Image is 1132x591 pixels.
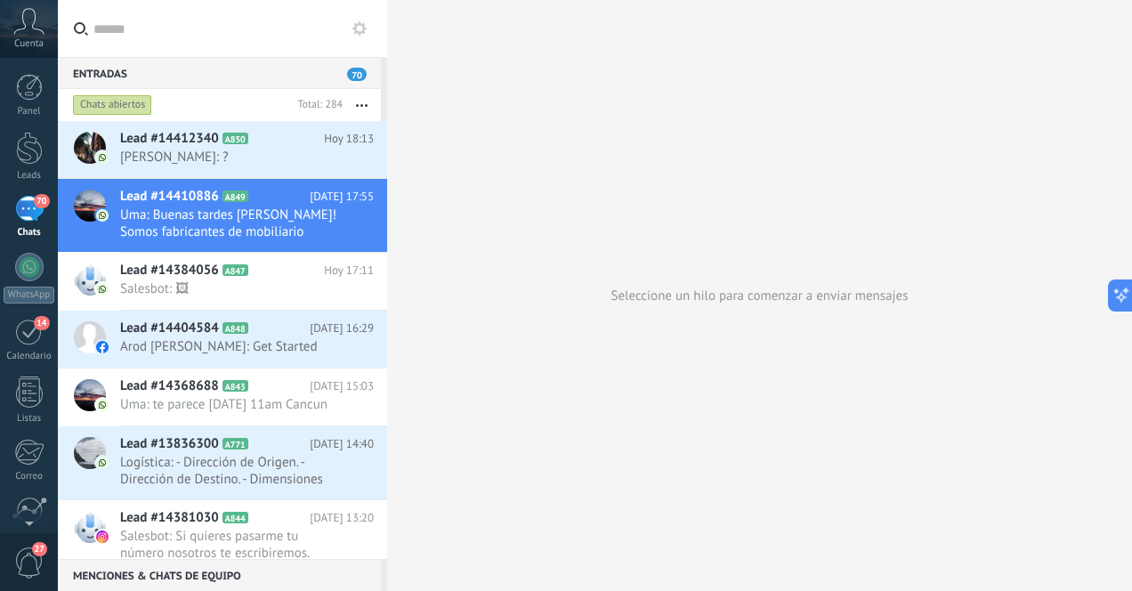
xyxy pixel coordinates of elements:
span: A844 [222,512,248,523]
div: WhatsApp [4,287,54,304]
img: facebook-sm.svg [96,341,109,353]
span: 14 [34,316,49,330]
img: com.amocrm.amocrmwa.svg [96,283,109,295]
span: Uma: Buenas tardes [PERSON_NAME]! Somos fabricantes de mobiliario artesanal boutique, producido e... [120,206,340,240]
span: A848 [222,322,248,334]
span: A850 [222,133,248,144]
div: Correo [4,471,55,482]
div: Total: 284 [290,96,343,114]
div: Panel [4,106,55,117]
a: Lead #13836300 A771 [DATE] 14:40 Logística: - Dirección de Origen. - Dirección de Destino. - Dime... [58,426,387,499]
a: Lead #14412340 A850 Hoy 18:13 [PERSON_NAME]: ? [58,121,387,178]
div: Calendario [4,351,55,362]
span: Arod [PERSON_NAME]: Get Started [120,338,340,355]
div: Leads [4,170,55,182]
span: Hoy 17:11 [324,262,374,279]
span: A771 [222,438,248,449]
span: [DATE] 13:20 [310,509,374,527]
span: Uma: te parece [DATE] 11am Cancun [120,396,340,413]
span: Lead #14381030 [120,509,219,527]
span: 70 [34,194,49,208]
span: Cuenta [14,38,44,50]
a: Lead #14368688 A843 [DATE] 15:03 Uma: te parece [DATE] 11am Cancun [58,368,387,425]
span: Lead #14368688 [120,377,219,395]
span: A847 [222,264,248,276]
span: Lead #14384056 [120,262,219,279]
span: [DATE] 15:03 [310,377,374,395]
div: Listas [4,413,55,425]
img: com.amocrm.amocrmwa.svg [96,209,109,222]
img: com.amocrm.amocrmwa.svg [96,151,109,164]
div: Entradas [58,57,381,89]
a: Lead #14404584 A848 [DATE] 16:29 Arod [PERSON_NAME]: Get Started [58,311,387,368]
img: instagram.svg [96,530,109,543]
img: com.amocrm.amocrmwa.svg [96,457,109,469]
span: Lead #14410886 [120,188,219,206]
span: Salesbot: Si quieres pasarme tu número nosotros te escribiremos. [120,528,340,562]
span: Logística: - Dirección de Origen. - Dirección de Destino. - Dimensiones del producto. - Peso. [120,454,340,488]
span: [DATE] 16:29 [310,320,374,337]
span: Lead #13836300 [120,435,219,453]
img: com.amocrm.amocrmwa.svg [96,399,109,411]
a: Lead #14381030 A844 [DATE] 13:20 Salesbot: Si quieres pasarme tu número nosotros te escribiremos. [58,500,387,573]
span: [DATE] 14:40 [310,435,374,453]
span: A849 [222,190,248,202]
span: Hoy 18:13 [324,130,374,148]
span: Salesbot: 🖼 [120,280,340,297]
div: Chats [4,227,55,239]
span: 27 [32,542,47,556]
span: A843 [222,380,248,392]
div: Menciones & Chats de equipo [58,559,381,591]
span: 70 [347,68,367,81]
a: Lead #14410886 A849 [DATE] 17:55 Uma: Buenas tardes [PERSON_NAME]! Somos fabricantes de mobiliari... [58,179,387,252]
span: [DATE] 17:55 [310,188,374,206]
span: [PERSON_NAME]: ? [120,149,340,166]
span: Lead #14412340 [120,130,219,148]
span: Lead #14404584 [120,320,219,337]
div: Chats abiertos [73,94,152,116]
a: Lead #14384056 A847 Hoy 17:11 Salesbot: 🖼 [58,253,387,310]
